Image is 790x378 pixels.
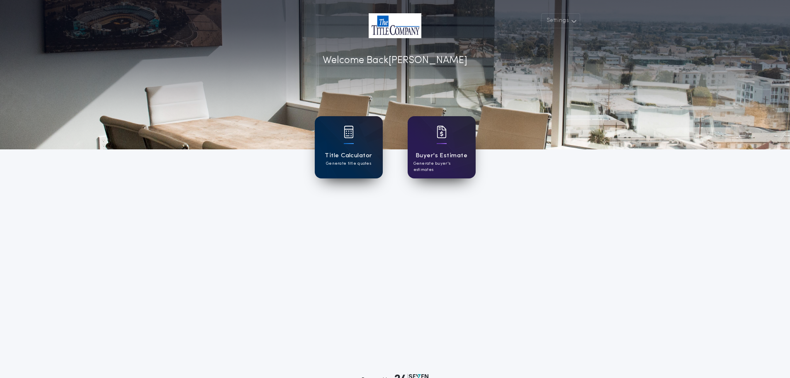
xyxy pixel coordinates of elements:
h1: Title Calculator [325,151,372,161]
img: card icon [344,126,354,138]
p: Generate title quotes [326,161,371,167]
button: Settings [541,13,580,28]
a: card iconTitle CalculatorGenerate title quotes [315,116,383,178]
a: card iconBuyer's EstimateGenerate buyer's estimates [408,116,476,178]
p: Generate buyer's estimates [413,161,470,173]
img: account-logo [369,13,421,38]
img: card icon [437,126,447,138]
p: Welcome Back [PERSON_NAME] [323,53,467,68]
h1: Buyer's Estimate [416,151,467,161]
